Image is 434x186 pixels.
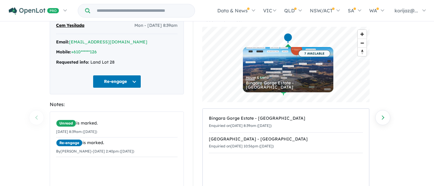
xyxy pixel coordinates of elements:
[284,33,293,44] div: Map marker
[298,50,330,57] span: 7 AVAILABLE
[209,123,272,128] small: Enquiried on [DATE] 8:39am ([DATE])
[358,47,366,56] button: Reset bearing to north
[209,132,363,153] a: [GEOGRAPHIC_DATA] - [GEOGRAPHIC_DATA]Enquiried on[DATE] 10:56pm ([DATE])
[202,27,370,102] canvas: Map
[246,76,330,79] div: House & Land
[209,144,274,148] small: Enquiried on [DATE] 10:56pm ([DATE])
[50,100,184,109] div: Notes:
[134,22,178,29] span: Mon - [DATE] 8:39am
[246,81,330,89] div: Bingara Gorge Estate - [GEOGRAPHIC_DATA]
[93,75,141,88] button: Re-engage
[56,39,69,45] strong: Email:
[56,129,97,134] small: [DATE] 8:39am ([DATE])
[56,139,178,147] div: is marked.
[395,8,418,14] span: korijaz@...
[209,112,363,133] a: Bingara Gorge Estate - [GEOGRAPHIC_DATA]Enquiried on[DATE] 8:39am ([DATE])
[56,139,83,147] span: Re-engage
[9,7,59,15] img: Openlot PRO Logo White
[91,4,193,17] input: Try estate name, suburb, builder or developer
[56,59,89,65] strong: Requested info:
[209,136,363,143] div: [GEOGRAPHIC_DATA] - [GEOGRAPHIC_DATA]
[56,149,134,153] small: By [PERSON_NAME] - [DATE] 2:40pm ([DATE])
[209,115,363,122] div: Bingara Gorge Estate - [GEOGRAPHIC_DATA]
[243,47,333,92] a: 7 AVAILABLE House & Land Bingara Gorge Estate - [GEOGRAPHIC_DATA]
[56,120,76,127] span: Unread
[358,30,366,39] button: Zoom in
[56,59,178,66] div: Land Lot 28
[56,49,71,55] strong: Mobile:
[56,22,84,29] span: Cem Yesilada
[56,120,178,127] div: is marked.
[358,39,366,47] button: Zoom out
[69,39,147,45] a: [EMAIL_ADDRESS][DOMAIN_NAME]
[358,48,366,56] span: Reset bearing to north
